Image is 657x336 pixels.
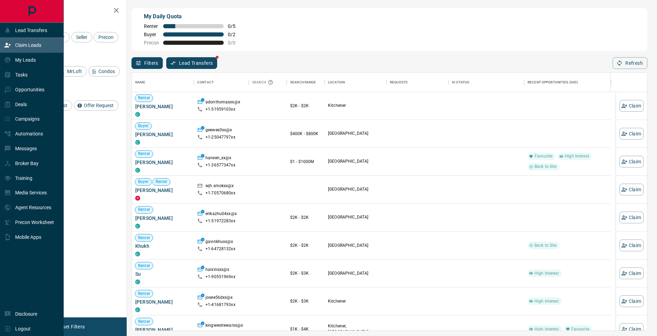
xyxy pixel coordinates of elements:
[135,179,151,185] span: Buyer
[135,307,140,312] div: condos.ca
[205,323,243,330] p: kingwestrewarxx@x
[390,73,407,92] div: Requests
[144,23,159,29] span: Renter
[135,319,153,325] span: Renter
[88,66,120,77] div: Condos
[205,274,235,280] p: +1- 90551969xx
[619,212,644,223] button: Claim
[135,326,190,333] span: [PERSON_NAME]
[131,57,163,69] button: Filters
[619,240,644,251] button: Claim
[74,100,118,111] div: Offer Request
[82,103,116,108] span: Offer Request
[194,73,249,92] div: Contact
[290,131,321,137] p: $400K - $800K
[135,207,153,213] span: Renter
[96,69,117,74] span: Condos
[135,112,140,117] div: condos.ca
[205,190,235,196] p: +1- 70570680xx
[562,153,592,159] span: High Interest
[135,73,146,92] div: Name
[205,155,231,162] p: haneen_xx@x
[135,168,140,173] div: condos.ca
[205,183,234,190] p: wjh.smokxx@x
[205,330,235,336] p: +1- 51955565xx
[290,159,321,165] p: $1 - $1000M
[205,99,240,106] p: adonthomasxx@x
[135,291,153,297] span: Renter
[135,123,151,129] span: Buyer
[619,267,644,279] button: Claim
[532,326,562,332] span: High Interest
[532,164,560,170] span: Back to Site
[205,246,235,252] p: +1- 64728132xx
[144,12,243,21] p: My Daily Quota
[328,323,383,335] p: Kitchener, [GEOGRAPHIC_DATA]
[135,263,153,269] span: Renter
[144,32,159,37] span: Buyer
[328,271,383,276] p: [GEOGRAPHIC_DATA]
[569,326,592,332] span: Favourite
[144,40,159,45] span: Precon
[135,235,153,241] span: Renter
[228,32,243,37] span: 0 / 2
[205,162,235,168] p: +1- 36577347xx
[228,23,243,29] span: 0 / 5
[205,267,229,274] p: haixinsxx@x
[132,73,194,92] div: Name
[290,326,321,332] p: $1K - $4K
[135,224,140,228] div: condos.ca
[135,95,153,101] span: Renter
[252,73,275,92] div: Search
[135,252,140,256] div: condos.ca
[328,214,383,220] p: [GEOGRAPHIC_DATA]
[328,131,383,136] p: [GEOGRAPHIC_DATA]
[287,73,325,92] div: Search Range
[153,179,170,185] span: Renter
[290,214,321,221] p: $2K - $2K
[135,215,190,222] span: [PERSON_NAME]
[325,73,386,92] div: Location
[328,159,383,164] p: [GEOGRAPHIC_DATA]
[135,279,140,284] div: condos.ca
[328,103,383,109] p: Kitchener
[328,73,345,92] div: Location
[328,298,383,304] p: Kitchener
[197,73,214,92] div: Contact
[74,34,90,40] span: Seller
[532,271,562,276] span: High Interest
[205,106,235,112] p: +1- 51959103xx
[135,131,190,138] span: [PERSON_NAME]
[65,69,84,74] span: MrLoft
[71,32,92,42] div: Seller
[135,271,190,277] span: Su
[532,243,560,248] span: Back to Site
[57,66,87,77] div: MrLoft
[290,298,321,304] p: $2K - $3K
[290,73,316,92] div: Search Range
[532,153,555,159] span: Favourite
[452,73,469,92] div: AI Status
[52,321,89,333] button: Reset Filters
[135,243,190,250] span: Khukh
[619,295,644,307] button: Claim
[135,151,153,157] span: Renter
[135,196,140,201] div: property.ca
[135,187,190,194] span: [PERSON_NAME]
[166,57,218,69] button: Lead Transfers
[22,7,120,15] h2: Filters
[135,103,190,110] span: [PERSON_NAME]
[205,302,235,308] p: +1- 41681793xx
[613,57,647,69] button: Refresh
[328,186,383,192] p: [GEOGRAPHIC_DATA]
[619,100,644,112] button: Claim
[205,134,235,140] p: +1- 25047797xx
[290,270,321,276] p: $2K - $3K
[290,103,321,109] p: $2K - $2K
[205,211,237,218] p: erikazhu04xx@x
[448,73,524,92] div: AI Status
[205,239,233,246] p: gavinkhuxx@x
[619,156,644,167] button: Claim
[532,298,562,304] span: High Interest
[96,34,116,40] span: Precon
